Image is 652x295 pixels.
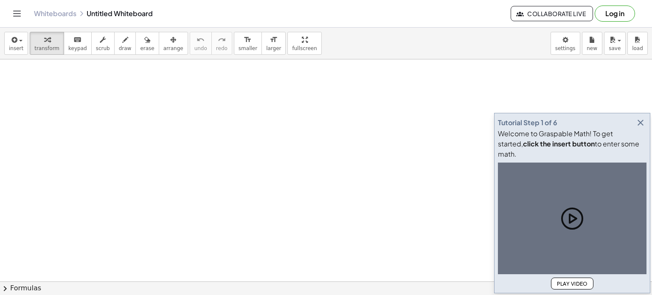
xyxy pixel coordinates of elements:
[159,32,188,55] button: arrange
[64,32,92,55] button: keyboardkeypad
[34,45,59,51] span: transform
[211,32,232,55] button: redoredo
[287,32,321,55] button: fullscreen
[523,139,595,148] b: click the insert button
[30,32,64,55] button: transform
[218,35,226,45] i: redo
[556,281,588,287] span: Play Video
[163,45,183,51] span: arrange
[582,32,602,55] button: new
[518,10,586,17] span: Collaborate Live
[135,32,159,55] button: erase
[609,45,621,51] span: save
[140,45,154,51] span: erase
[4,32,28,55] button: insert
[68,45,87,51] span: keypad
[270,35,278,45] i: format_size
[511,6,593,21] button: Collaborate Live
[96,45,110,51] span: scrub
[292,45,317,51] span: fullscreen
[73,35,81,45] i: keyboard
[604,32,626,55] button: save
[595,6,635,22] button: Log in
[119,45,132,51] span: draw
[194,45,207,51] span: undo
[91,32,115,55] button: scrub
[9,45,23,51] span: insert
[627,32,648,55] button: load
[234,32,262,55] button: format_sizesmaller
[190,32,212,55] button: undoundo
[551,278,593,289] button: Play Video
[555,45,576,51] span: settings
[498,129,646,159] div: Welcome to Graspable Math! To get started, to enter some math.
[244,35,252,45] i: format_size
[498,118,557,128] div: Tutorial Step 1 of 6
[239,45,257,51] span: smaller
[551,32,580,55] button: settings
[114,32,136,55] button: draw
[34,9,76,18] a: Whiteboards
[10,7,24,20] button: Toggle navigation
[197,35,205,45] i: undo
[266,45,281,51] span: larger
[587,45,597,51] span: new
[216,45,228,51] span: redo
[261,32,286,55] button: format_sizelarger
[632,45,643,51] span: load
